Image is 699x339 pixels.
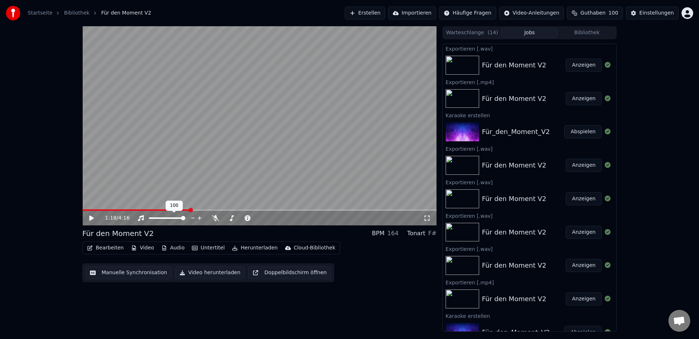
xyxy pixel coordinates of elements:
a: Startseite [28,9,52,17]
div: Für den Moment V2 [482,194,546,204]
button: Video [128,243,157,253]
span: Für den Moment V2 [101,9,151,17]
span: 100 [608,9,618,17]
div: Exportieren [.wav] [443,244,616,253]
button: Jobs [501,28,558,38]
button: Bearbeiten [84,243,127,253]
button: Manuelle Synchronisation [85,266,172,279]
button: Einstellungen [626,7,679,20]
div: Exportieren [.mp4] [443,78,616,86]
div: Exportieren [.wav] [443,211,616,220]
div: Exportieren [.mp4] [443,278,616,287]
button: Anzeigen [566,226,602,239]
div: Für den Moment V2 [82,228,154,239]
div: Chat öffnen [668,310,690,332]
div: Für_den_Moment_V2 [482,327,550,338]
button: Abspielen [564,125,602,138]
div: Karaoke erstellen [443,111,616,119]
button: Guthaben100 [567,7,623,20]
button: Importieren [388,7,436,20]
div: 100 [166,201,183,211]
div: Exportieren [.wav] [443,44,616,53]
button: Video-Anleitungen [499,7,564,20]
div: Für den Moment V2 [482,294,546,304]
div: F# [428,229,437,238]
button: Bibliothek [558,28,616,38]
button: Anzeigen [566,59,602,72]
div: Einstellungen [639,9,674,17]
span: ( 14 ) [487,29,498,36]
div: Karaoke erstellen [443,311,616,320]
div: Für_den_Moment_V2 [482,127,550,137]
button: Abspielen [564,326,602,339]
div: Für den Moment V2 [482,60,546,70]
div: BPM [372,229,384,238]
button: Anzeigen [566,159,602,172]
div: Exportieren [.wav] [443,144,616,153]
button: Untertitel [189,243,228,253]
span: 1:18 [105,214,116,222]
nav: breadcrumb [28,9,151,17]
button: Anzeigen [566,292,602,306]
button: Erstellen [345,7,385,20]
a: Bibliothek [64,9,90,17]
button: Audio [158,243,187,253]
img: youka [6,6,20,20]
div: Cloud-Bibliothek [294,244,335,252]
span: Guthaben [580,9,605,17]
div: Tonart [407,229,426,238]
span: 4:16 [118,214,130,222]
button: Warteschlange [443,28,501,38]
div: Für den Moment V2 [482,160,546,170]
button: Anzeigen [566,259,602,272]
button: Anzeigen [566,92,602,105]
button: Doppelbildschirm öffnen [248,266,331,279]
button: Anzeigen [566,192,602,205]
div: Für den Moment V2 [482,260,546,271]
div: / [105,214,123,222]
button: Herunterladen [229,243,280,253]
button: Häufige Fragen [439,7,496,20]
div: Für den Moment V2 [482,94,546,104]
div: 164 [387,229,399,238]
div: Exportieren [.wav] [443,178,616,186]
button: Video herunterladen [175,266,245,279]
div: Für den Moment V2 [482,227,546,237]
